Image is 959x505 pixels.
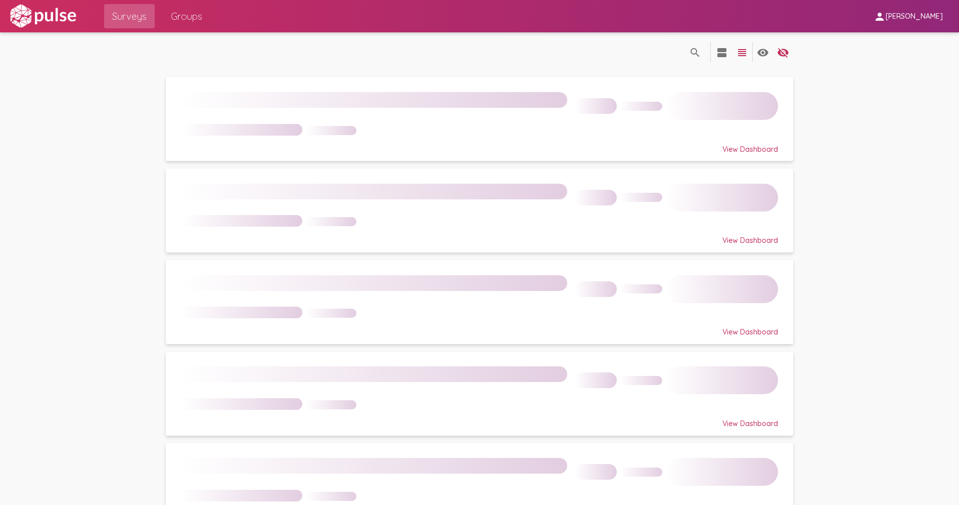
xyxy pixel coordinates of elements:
[736,47,748,59] mat-icon: language
[166,260,793,344] a: View Dashboard
[716,47,728,59] mat-icon: language
[886,12,943,21] span: [PERSON_NAME]
[163,4,210,28] a: Groups
[732,42,752,62] button: language
[753,42,773,62] button: language
[104,4,155,28] a: Surveys
[685,42,705,62] button: language
[865,7,951,25] button: [PERSON_NAME]
[689,47,701,59] mat-icon: language
[757,47,769,59] mat-icon: language
[171,7,202,25] span: Groups
[773,42,793,62] button: language
[112,7,147,25] span: Surveys
[166,352,793,436] a: View Dashboard
[181,136,779,154] div: View Dashboard
[8,4,78,29] img: white-logo.svg
[181,318,779,336] div: View Dashboard
[874,11,886,23] mat-icon: person
[712,42,732,62] button: language
[777,47,789,59] mat-icon: language
[181,227,779,245] div: View Dashboard
[181,410,779,428] div: View Dashboard
[166,77,793,161] a: View Dashboard
[166,169,793,252] a: View Dashboard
